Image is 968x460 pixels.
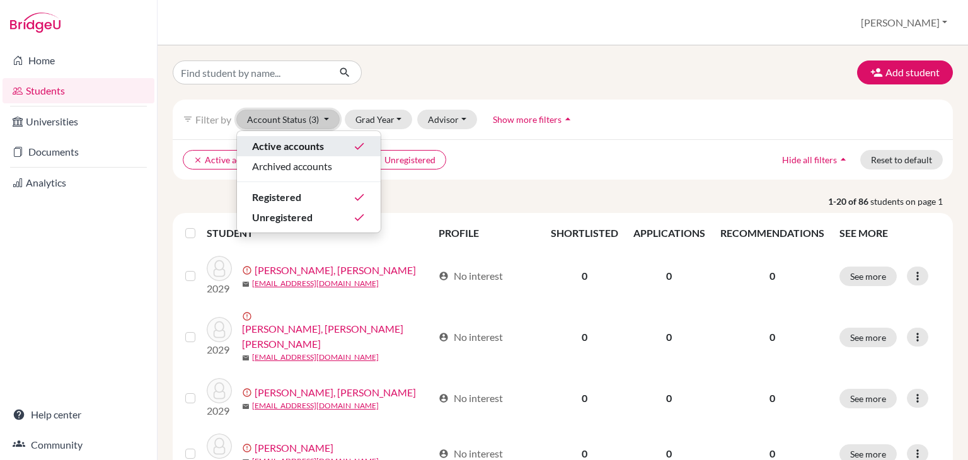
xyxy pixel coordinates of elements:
[828,195,870,208] strong: 1-20 of 86
[439,332,449,342] span: account_circle
[207,281,232,296] p: 2029
[720,391,824,406] p: 0
[3,170,154,195] a: Analytics
[242,265,255,275] span: error_outline
[543,371,626,426] td: 0
[353,191,366,204] i: done
[255,440,333,456] a: [PERSON_NAME]
[493,114,562,125] span: Show more filters
[10,13,60,33] img: Bridge-U
[207,403,232,418] p: 2029
[713,218,832,248] th: RECOMMENDATIONS
[857,60,953,84] button: Add student
[242,311,255,321] span: error_outline
[252,210,313,225] span: Unregistered
[237,136,381,156] button: Active accountsdone
[207,378,232,403] img: Abdalla Yousif Aldarmaki, Hamdan Ahmed
[771,150,860,170] button: Hide all filtersarrow_drop_up
[255,263,416,278] a: [PERSON_NAME], [PERSON_NAME]
[439,271,449,281] span: account_circle
[3,48,154,73] a: Home
[242,321,432,352] a: [PERSON_NAME], [PERSON_NAME] [PERSON_NAME]
[832,218,948,248] th: SEE MORE
[543,218,626,248] th: SHORTLISTED
[353,140,366,152] i: done
[353,211,366,224] i: done
[183,150,278,170] button: clearActive accounts
[207,218,430,248] th: STUDENT
[3,432,154,457] a: Community
[870,195,953,208] span: students on page 1
[3,139,154,164] a: Documents
[236,130,381,233] div: Account Status(3)
[543,304,626,371] td: 0
[720,330,824,345] p: 0
[362,150,446,170] button: clearUnregistered
[237,156,381,176] button: Archived accounts
[839,267,897,286] button: See more
[3,109,154,134] a: Universities
[839,328,897,347] button: See more
[252,190,301,205] span: Registered
[252,159,332,174] span: Archived accounts
[242,280,250,288] span: mail
[439,449,449,459] span: account_circle
[195,113,231,125] span: Filter by
[252,400,379,411] a: [EMAIL_ADDRESS][DOMAIN_NAME]
[242,388,255,398] span: error_outline
[3,402,154,427] a: Help center
[431,218,543,248] th: PROFILE
[252,278,379,289] a: [EMAIL_ADDRESS][DOMAIN_NAME]
[839,389,897,408] button: See more
[237,187,381,207] button: Registereddone
[309,114,319,125] span: (3)
[439,330,503,345] div: No interest
[562,113,574,125] i: arrow_drop_up
[482,110,585,129] button: Show more filtersarrow_drop_up
[173,60,329,84] input: Find student by name...
[439,391,503,406] div: No interest
[626,248,713,304] td: 0
[242,354,250,362] span: mail
[3,78,154,103] a: Students
[255,385,416,400] a: [PERSON_NAME], [PERSON_NAME]
[782,154,837,165] span: Hide all filters
[207,256,232,281] img: Abbas Dakhuda Robari, Mayed Rashid
[207,434,232,459] img: Abdou, Yasmeen
[626,218,713,248] th: APPLICATIONS
[720,268,824,284] p: 0
[855,11,953,35] button: [PERSON_NAME]
[207,342,232,357] p: 2029
[252,139,324,154] span: Active accounts
[439,268,503,284] div: No interest
[242,403,250,410] span: mail
[345,110,413,129] button: Grad Year
[417,110,477,129] button: Advisor
[626,304,713,371] td: 0
[626,371,713,426] td: 0
[236,110,340,129] button: Account Status(3)
[242,443,255,453] span: error_outline
[543,248,626,304] td: 0
[183,114,193,124] i: filter_list
[207,317,232,342] img: Abbas Murad Yousif Albalooshi, Fatima Walid
[193,156,202,164] i: clear
[252,352,379,363] a: [EMAIL_ADDRESS][DOMAIN_NAME]
[860,150,943,170] button: Reset to default
[237,207,381,227] button: Unregistereddone
[837,153,850,166] i: arrow_drop_up
[439,393,449,403] span: account_circle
